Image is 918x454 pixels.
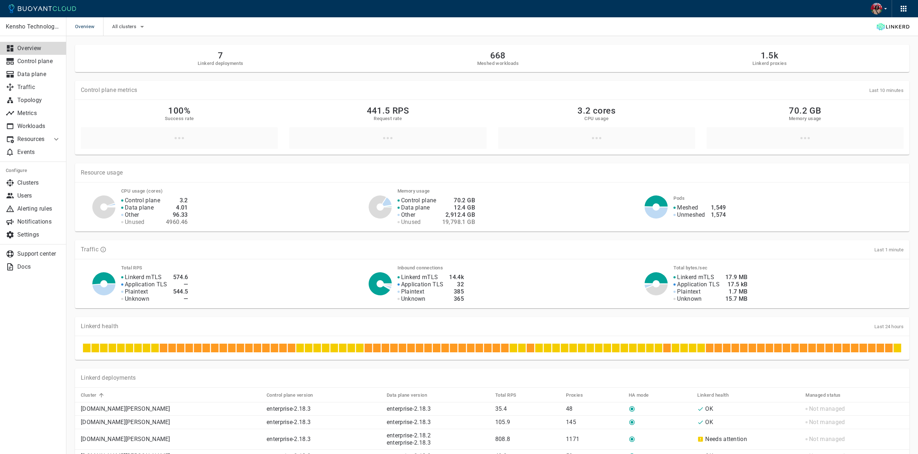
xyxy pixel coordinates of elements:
span: Total RPS [495,392,526,398]
h4: 1,549 [711,204,726,211]
p: Users [17,192,61,199]
h2: 7 [198,50,243,61]
h5: Request rate [374,116,402,122]
span: Data plane version [387,392,436,398]
h4: 1.7 MB [725,288,748,295]
p: Unused [401,219,421,226]
p: Application TLS [401,281,444,288]
p: 808.8 [495,436,560,443]
h2: 3.2 cores [577,106,615,116]
p: Not managed [809,436,845,443]
p: OK [705,405,713,413]
h2: 70.2 GB [789,106,821,116]
p: Control plane [125,197,160,204]
p: 48 [566,405,623,413]
p: Unknown [677,295,702,303]
span: Last 24 hours [874,324,904,329]
p: Application TLS [125,281,167,288]
h4: 544.5 [173,288,188,295]
p: Plaintext [677,288,700,295]
h4: 4.01 [166,204,188,211]
p: 35.4 [495,405,560,413]
h5: Cluster [81,392,97,398]
h4: 365 [449,295,464,303]
h4: 2,912.4 GB [442,211,475,219]
h5: Success rate [165,116,194,122]
h2: 441.5 RPS [367,106,409,116]
h4: 70.2 GB [442,197,475,204]
svg: TLS data is compiled from traffic seen by Linkerd proxies. RPS and TCP bytes reflect both inbound... [100,246,106,253]
p: Unused [125,219,145,226]
a: enterprise-2.18.3 [267,405,311,412]
a: 3.2 coresCPU usage [498,106,695,149]
p: Linkerd mTLS [125,274,162,281]
p: Clusters [17,179,61,186]
h4: 385 [449,288,464,295]
a: 70.2 GBMemory usage [707,106,904,149]
p: Metrics [17,110,61,117]
p: Data plane [17,71,61,78]
h5: Memory usage [789,116,821,122]
p: Unknown [401,295,426,303]
h5: HA mode [629,392,649,398]
a: enterprise-2.18.3 [267,436,311,442]
p: Alerting rules [17,205,61,212]
h4: 4960.46 [166,219,188,226]
span: Overview [75,17,103,36]
p: Linkerd mTLS [677,274,714,281]
a: enterprise-2.18.3 [267,419,311,426]
p: Control plane [401,197,436,204]
h4: 574.6 [173,274,188,281]
p: Events [17,149,61,156]
a: enterprise-2.18.2 [387,432,431,439]
h5: Configure [6,168,61,173]
p: Settings [17,231,61,238]
h4: 14.4k [449,274,464,281]
p: Control plane metrics [81,87,137,94]
h5: CPU usage [584,116,609,122]
p: 1171 [566,436,623,443]
p: [DOMAIN_NAME][PERSON_NAME] [81,405,261,413]
h5: Managed status [805,392,841,398]
span: Cluster [81,392,106,398]
h4: 96.33 [166,211,188,219]
h5: Linkerd proxies [752,61,787,66]
h4: 19,798.1 GB [442,219,475,226]
a: enterprise-2.18.3 [387,405,431,412]
p: Linkerd mTLS [401,274,438,281]
p: Workloads [17,123,61,130]
p: [DOMAIN_NAME][PERSON_NAME] [81,436,261,443]
span: Last 10 minutes [869,88,904,93]
p: Traffic [81,246,98,253]
h4: 1,574 [711,211,726,219]
span: Proxies [566,392,592,398]
h4: 17.9 MB [725,274,748,281]
img: Rayshard Thompson [871,3,882,14]
p: Plaintext [401,288,425,295]
h4: — [173,281,188,288]
h5: Proxies [566,392,583,398]
button: All clusters [112,21,146,32]
p: Linkerd deployments [81,374,136,382]
h4: 32 [449,281,464,288]
h5: Data plane version [387,392,427,398]
span: Managed status [805,392,850,398]
p: Plaintext [125,288,148,295]
p: 105.9 [495,419,560,426]
a: 441.5 RPSRequest rate [289,106,486,149]
h4: 15.7 MB [725,295,748,303]
h2: 1.5k [752,50,787,61]
p: Unmeshed [677,211,705,219]
p: [DOMAIN_NAME][PERSON_NAME] [81,419,261,426]
span: All clusters [112,24,138,30]
span: Linkerd health [697,392,738,398]
h4: 17.5 kB [725,281,748,288]
p: Docs [17,263,61,270]
a: Needs attention [705,436,747,442]
h5: Linkerd deployments [198,61,243,66]
p: Control plane [17,58,61,65]
a: enterprise-2.18.3 [387,439,431,446]
p: Resource usage [81,169,904,176]
h2: 100% [168,106,190,116]
p: Unknown [125,295,149,303]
